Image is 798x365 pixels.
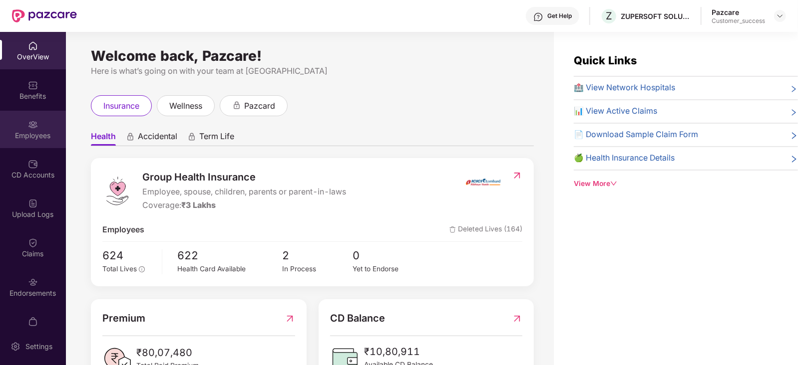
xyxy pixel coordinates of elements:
span: 2 [283,247,353,264]
span: 622 [177,247,282,264]
span: 🏥 View Network Hospitals [574,82,675,94]
img: svg+xml;base64,PHN2ZyBpZD0iQ0RfQWNjb3VudHMiIGRhdGEtbmFtZT0iQ0QgQWNjb3VudHMiIHhtbG5zPSJodHRwOi8vd3... [28,159,38,169]
div: animation [187,132,196,141]
div: Yet to Endorse [353,264,422,275]
span: Z [606,10,612,22]
span: Term Life [199,131,234,146]
div: In Process [283,264,353,275]
span: 🍏 Health Insurance Details [574,152,675,165]
span: Quick Links [574,54,637,67]
div: Pazcare [712,7,765,17]
span: Total Lives [102,265,137,273]
span: insurance [103,100,139,112]
span: right [790,84,798,94]
img: RedirectIcon [285,311,295,326]
span: down [610,180,617,187]
img: deleteIcon [449,226,456,233]
span: 📊 View Active Claims [574,105,657,118]
span: pazcard [244,100,275,112]
img: svg+xml;base64,PHN2ZyBpZD0iRW5kb3JzZW1lbnRzIiB4bWxucz0iaHR0cDovL3d3dy53My5vcmcvMjAwMC9zdmciIHdpZH... [28,277,38,287]
span: ₹3 Lakhs [181,200,216,210]
div: Here is what’s going on with your team at [GEOGRAPHIC_DATA] [91,65,534,77]
span: Group Health Insurance [142,170,346,185]
img: svg+xml;base64,PHN2ZyBpZD0iSGVscC0zMngzMiIgeG1sbnM9Imh0dHA6Ly93d3cudzMub3JnLzIwMDAvc3ZnIiB3aWR0aD... [533,12,543,22]
div: Customer_success [712,17,765,25]
img: RedirectIcon [512,171,522,181]
span: right [790,154,798,165]
span: right [790,107,798,118]
img: New Pazcare Logo [12,9,77,22]
div: Health Card Available [177,264,282,275]
span: ₹80,07,480 [136,345,199,361]
span: 624 [102,247,155,264]
div: Settings [22,342,55,352]
img: svg+xml;base64,PHN2ZyBpZD0iRHJvcGRvd24tMzJ4MzIiIHhtbG5zPSJodHRwOi8vd3d3LnczLm9yZy8yMDAwL3N2ZyIgd2... [776,12,784,20]
img: svg+xml;base64,PHN2ZyBpZD0iU2V0dGluZy0yMHgyMCIgeG1sbnM9Imh0dHA6Ly93d3cudzMub3JnLzIwMDAvc3ZnIiB3aW... [10,342,20,352]
span: Deleted Lives (164) [449,224,522,236]
img: svg+xml;base64,PHN2ZyBpZD0iQmVuZWZpdHMiIHhtbG5zPSJodHRwOi8vd3d3LnczLm9yZy8yMDAwL3N2ZyIgd2lkdGg9Ij... [28,80,38,90]
img: insurerIcon [464,170,502,194]
div: Get Help [547,12,572,20]
div: View More [574,179,798,189]
span: 0 [353,247,422,264]
span: ₹10,80,911 [364,344,433,360]
div: Coverage: [142,199,346,212]
span: Employees [102,224,144,236]
img: RedirectIcon [512,311,522,326]
div: animation [232,101,241,110]
span: info-circle [139,266,145,272]
img: svg+xml;base64,PHN2ZyBpZD0iQ2xhaW0iIHhtbG5zPSJodHRwOi8vd3d3LnczLm9yZy8yMDAwL3N2ZyIgd2lkdGg9IjIwIi... [28,238,38,248]
span: 📄 Download Sample Claim Form [574,129,698,141]
span: Health [91,131,116,146]
img: svg+xml;base64,PHN2ZyBpZD0iRW1wbG95ZWVzIiB4bWxucz0iaHR0cDovL3d3dy53My5vcmcvMjAwMC9zdmciIHdpZHRoPS... [28,120,38,130]
span: wellness [169,100,202,112]
span: Premium [102,311,145,326]
img: svg+xml;base64,PHN2ZyBpZD0iVXBsb2FkX0xvZ3MiIGRhdGEtbmFtZT0iVXBsb2FkIExvZ3MiIHhtbG5zPSJodHRwOi8vd3... [28,198,38,208]
img: logo [102,176,132,206]
span: Accidental [138,131,177,146]
div: ZUPERSOFT SOLUTIONS PRIVATE LIMITED [621,11,691,21]
span: CD Balance [330,311,385,326]
div: Welcome back, Pazcare! [91,52,534,60]
div: animation [126,132,135,141]
img: svg+xml;base64,PHN2ZyBpZD0iTXlfT3JkZXJzIiBkYXRhLW5hbWU9Ik15IE9yZGVycyIgeG1sbnM9Imh0dHA6Ly93d3cudz... [28,317,38,327]
span: right [790,131,798,141]
img: svg+xml;base64,PHN2ZyBpZD0iSG9tZSIgeG1sbnM9Imh0dHA6Ly93d3cudzMub3JnLzIwMDAvc3ZnIiB3aWR0aD0iMjAiIG... [28,41,38,51]
span: Employee, spouse, children, parents or parent-in-laws [142,186,346,198]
